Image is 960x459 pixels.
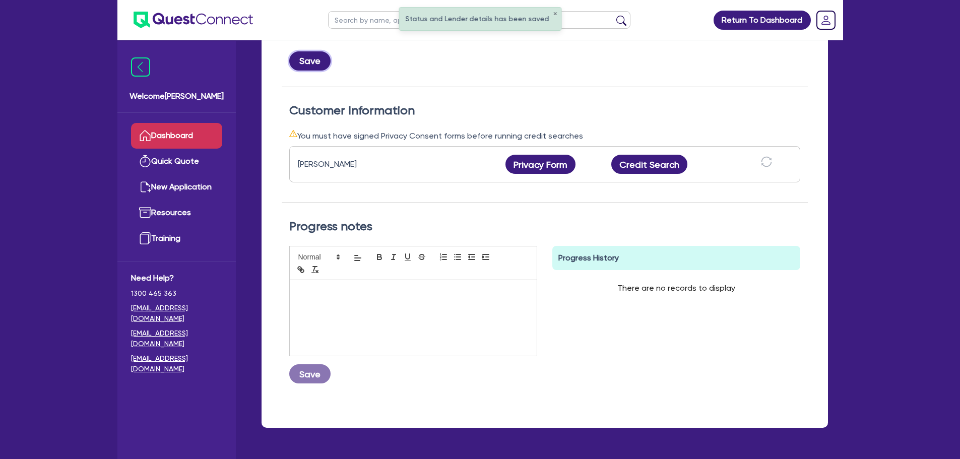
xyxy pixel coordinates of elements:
[139,232,151,244] img: training
[298,158,424,170] div: [PERSON_NAME]
[139,155,151,167] img: quick-quote
[553,12,557,17] button: ✕
[139,181,151,193] img: new-application
[139,207,151,219] img: resources
[289,364,331,383] button: Save
[131,272,222,284] span: Need Help?
[131,288,222,299] span: 1300 465 363
[289,51,331,71] button: Save
[289,129,800,142] div: You must have signed Privacy Consent forms before running credit searches
[131,200,222,226] a: Resources
[289,103,800,118] h2: Customer Information
[131,226,222,251] a: Training
[131,174,222,200] a: New Application
[289,219,800,234] h2: Progress notes
[714,11,811,30] a: Return To Dashboard
[134,12,253,28] img: quest-connect-logo-blue
[758,156,775,173] button: sync
[131,328,222,349] a: [EMAIL_ADDRESS][DOMAIN_NAME]
[131,303,222,324] a: [EMAIL_ADDRESS][DOMAIN_NAME]
[131,149,222,174] a: Quick Quote
[761,156,772,167] span: sync
[131,123,222,149] a: Dashboard
[328,11,630,29] input: Search by name, application ID or mobile number...
[131,353,222,374] a: [EMAIL_ADDRESS][DOMAIN_NAME]
[289,129,297,138] span: warning
[130,90,224,102] span: Welcome [PERSON_NAME]
[505,155,576,174] button: Privacy Form
[131,57,150,77] img: icon-menu-close
[605,270,747,306] div: There are no records to display
[813,7,839,33] a: Dropdown toggle
[611,155,688,174] button: Credit Search
[552,246,800,270] div: Progress History
[399,8,561,30] div: Status and Lender details has been saved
